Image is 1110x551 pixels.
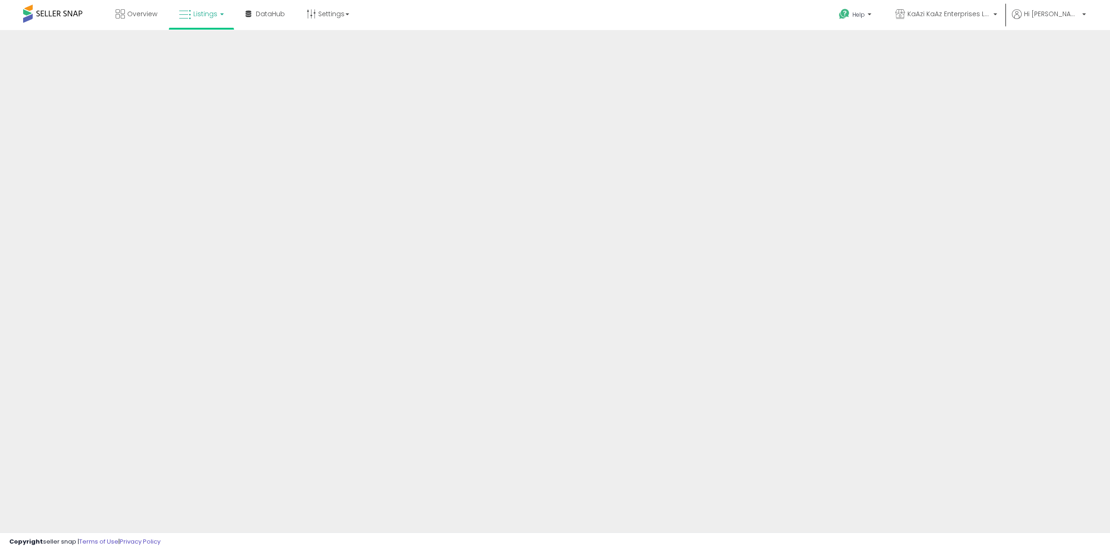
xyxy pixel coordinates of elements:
[1012,9,1086,30] a: Hi [PERSON_NAME]
[1024,9,1079,19] span: Hi [PERSON_NAME]
[839,8,850,20] i: Get Help
[256,9,285,19] span: DataHub
[127,9,157,19] span: Overview
[193,9,217,19] span: Listings
[832,1,881,30] a: Help
[907,9,991,19] span: KaAzi KaAz Enterprises LLC
[852,11,865,19] span: Help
